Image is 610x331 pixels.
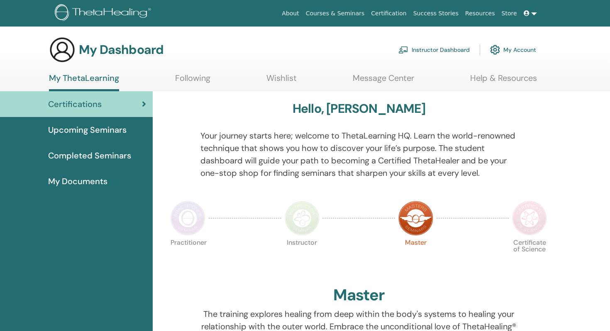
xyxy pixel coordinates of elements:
img: Instructor [285,201,320,236]
p: Your journey starts here; welcome to ThetaLearning HQ. Learn the world-renowned technique that sh... [200,129,517,179]
p: Practitioner [171,239,205,274]
img: cog.svg [490,43,500,57]
a: Resources [462,6,498,21]
a: My ThetaLearning [49,73,119,91]
a: Message Center [353,73,414,89]
p: Certificate of Science [512,239,547,274]
img: logo.png [55,4,154,23]
a: Wishlist [266,73,297,89]
img: generic-user-icon.jpg [49,37,76,63]
img: Master [398,201,433,236]
span: My Documents [48,175,107,187]
span: Upcoming Seminars [48,124,127,136]
span: Certifications [48,98,102,110]
p: Instructor [285,239,320,274]
h3: Hello, [PERSON_NAME] [293,101,425,116]
a: Store [498,6,520,21]
h3: My Dashboard [79,42,163,57]
a: Help & Resources [470,73,537,89]
a: About [278,6,302,21]
p: Master [398,239,433,274]
a: Courses & Seminars [303,6,368,21]
a: Certification [368,6,410,21]
img: chalkboard-teacher.svg [398,46,408,54]
a: Success Stories [410,6,462,21]
img: Practitioner [171,201,205,236]
img: Certificate of Science [512,201,547,236]
a: Following [175,73,210,89]
a: Instructor Dashboard [398,41,470,59]
a: My Account [490,41,536,59]
h2: Master [333,286,385,305]
span: Completed Seminars [48,149,131,162]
